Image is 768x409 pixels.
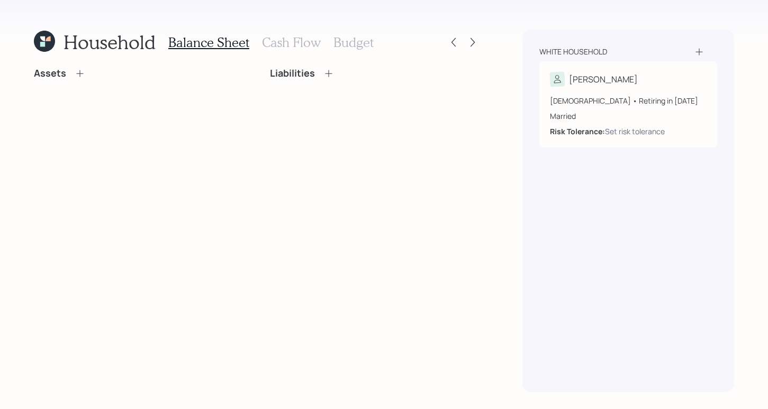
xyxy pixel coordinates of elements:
h4: Liabilities [270,68,315,79]
div: [PERSON_NAME] [569,73,638,86]
b: Risk Tolerance: [550,126,605,136]
h3: Balance Sheet [168,35,249,50]
div: White household [539,47,607,57]
div: Married [550,110,707,122]
h1: Household [64,31,156,53]
h4: Assets [34,68,66,79]
h3: Cash Flow [262,35,321,50]
h3: Budget [333,35,374,50]
div: [DEMOGRAPHIC_DATA] • Retiring in [DATE] [550,95,707,106]
div: Set risk tolerance [605,126,665,137]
